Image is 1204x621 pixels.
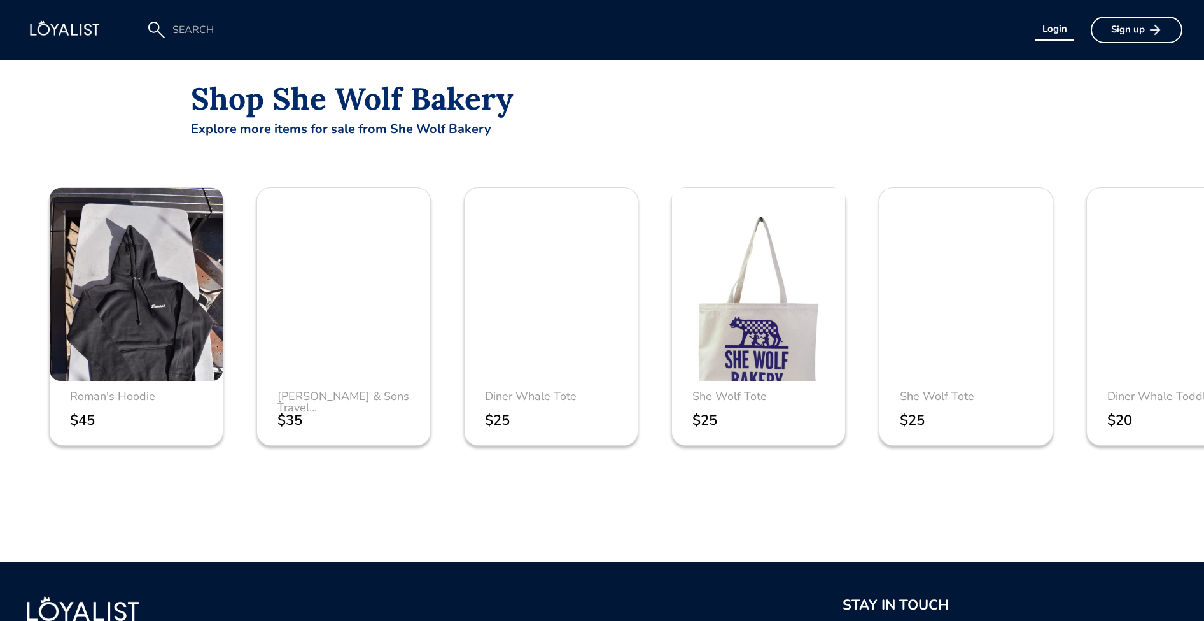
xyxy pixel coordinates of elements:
[191,123,491,136] div: Explore more items for sale from She Wolf Bakery
[1111,25,1145,34] div: Sign up
[191,80,513,118] div: Shop She Wolf Bakery
[692,413,839,427] div: $25
[692,390,839,402] div: She Wolf Tote
[277,390,424,413] div: [PERSON_NAME] & Sons Travel...
[70,390,216,402] div: Roman's Hoodie
[485,413,631,427] div: $25
[1042,24,1067,34] div: Login
[900,413,1046,427] div: $25
[485,390,631,402] div: Diner Whale Tote
[277,413,424,427] div: $35
[843,596,970,617] div: STAY IN TOUCH
[70,413,216,427] div: $45
[900,390,1046,402] div: She Wolf Tote
[172,18,313,41] input: SEARCH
